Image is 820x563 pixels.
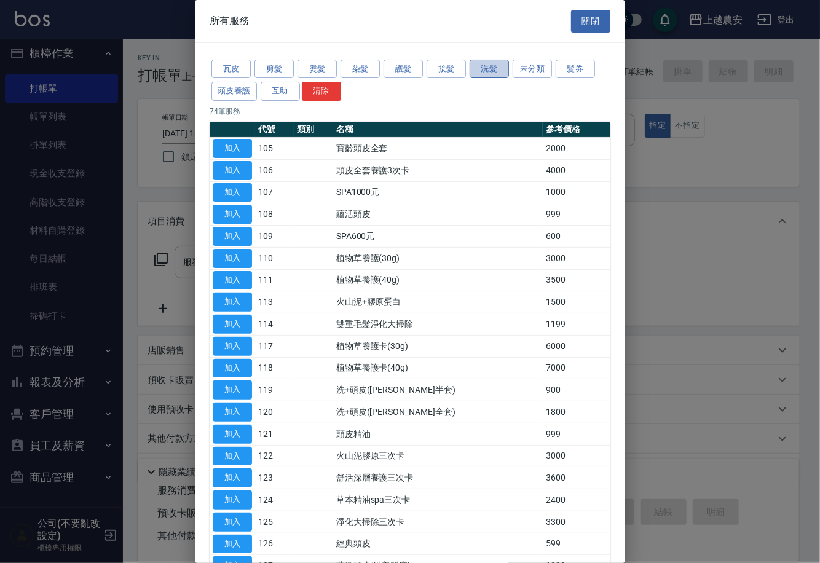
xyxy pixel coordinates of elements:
[255,159,294,181] td: 106
[213,513,252,532] button: 加入
[341,60,380,79] button: 染髮
[213,271,252,290] button: 加入
[543,181,610,203] td: 1000
[513,60,552,79] button: 未分類
[255,269,294,291] td: 111
[543,357,610,379] td: 7000
[556,60,595,79] button: 髮券
[255,511,294,533] td: 125
[255,203,294,226] td: 108
[213,249,252,268] button: 加入
[333,181,543,203] td: SPA1000元
[294,122,333,138] th: 類別
[543,445,610,467] td: 3000
[333,357,543,379] td: 植物草養護卡(40g)
[543,401,610,423] td: 1800
[213,139,252,158] button: 加入
[213,227,252,246] button: 加入
[543,226,610,248] td: 600
[333,313,543,336] td: 雙重毛髮淨化大掃除
[333,379,543,401] td: 洗+頭皮([PERSON_NAME]半套)
[543,247,610,269] td: 3000
[470,60,509,79] button: 洗髮
[255,335,294,357] td: 117
[333,247,543,269] td: 植物草養護(30g)
[571,10,610,33] button: 關閉
[543,203,610,226] td: 999
[298,60,337,79] button: 燙髮
[302,82,341,101] button: 清除
[255,467,294,489] td: 123
[333,423,543,445] td: 頭皮精油
[213,380,252,400] button: 加入
[333,401,543,423] td: 洗+頭皮([PERSON_NAME]全套)
[213,403,252,422] button: 加入
[213,359,252,378] button: 加入
[213,315,252,334] button: 加入
[255,401,294,423] td: 120
[213,425,252,444] button: 加入
[384,60,423,79] button: 護髮
[333,138,543,160] td: 寶齡頭皮全套
[255,291,294,313] td: 113
[211,60,251,79] button: 瓦皮
[255,247,294,269] td: 110
[543,138,610,160] td: 2000
[255,226,294,248] td: 109
[543,533,610,555] td: 599
[255,423,294,445] td: 121
[255,357,294,379] td: 118
[213,535,252,554] button: 加入
[427,60,466,79] button: 接髮
[333,489,543,511] td: 草本精油spa三次卡
[543,489,610,511] td: 2400
[213,337,252,356] button: 加入
[255,533,294,555] td: 126
[543,467,610,489] td: 3600
[543,291,610,313] td: 1500
[333,335,543,357] td: 植物草養護卡(30g)
[543,122,610,138] th: 參考價格
[333,122,543,138] th: 名稱
[543,159,610,181] td: 4000
[210,15,249,27] span: 所有服務
[255,379,294,401] td: 119
[333,203,543,226] td: 蘊活頭皮
[213,161,252,180] button: 加入
[543,379,610,401] td: 900
[543,335,610,357] td: 6000
[543,423,610,445] td: 999
[333,445,543,467] td: 火山泥膠原三次卡
[543,313,610,336] td: 1199
[333,533,543,555] td: 經典頭皮
[261,82,300,101] button: 互助
[213,447,252,466] button: 加入
[213,205,252,224] button: 加入
[255,138,294,160] td: 105
[333,291,543,313] td: 火山泥+膠原蛋白
[211,82,257,101] button: 頭皮養護
[333,269,543,291] td: 植物草養護(40g)
[543,511,610,533] td: 3300
[213,183,252,202] button: 加入
[213,490,252,510] button: 加入
[333,511,543,533] td: 淨化大掃除三次卡
[254,60,294,79] button: 剪髮
[213,468,252,487] button: 加入
[255,445,294,467] td: 122
[333,226,543,248] td: SPA600元
[213,293,252,312] button: 加入
[255,122,294,138] th: 代號
[255,489,294,511] td: 124
[255,181,294,203] td: 107
[255,313,294,336] td: 114
[543,269,610,291] td: 3500
[333,159,543,181] td: 頭皮全套養護3次卡
[210,106,610,117] p: 74 筆服務
[333,467,543,489] td: 舒活深層養護三次卡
